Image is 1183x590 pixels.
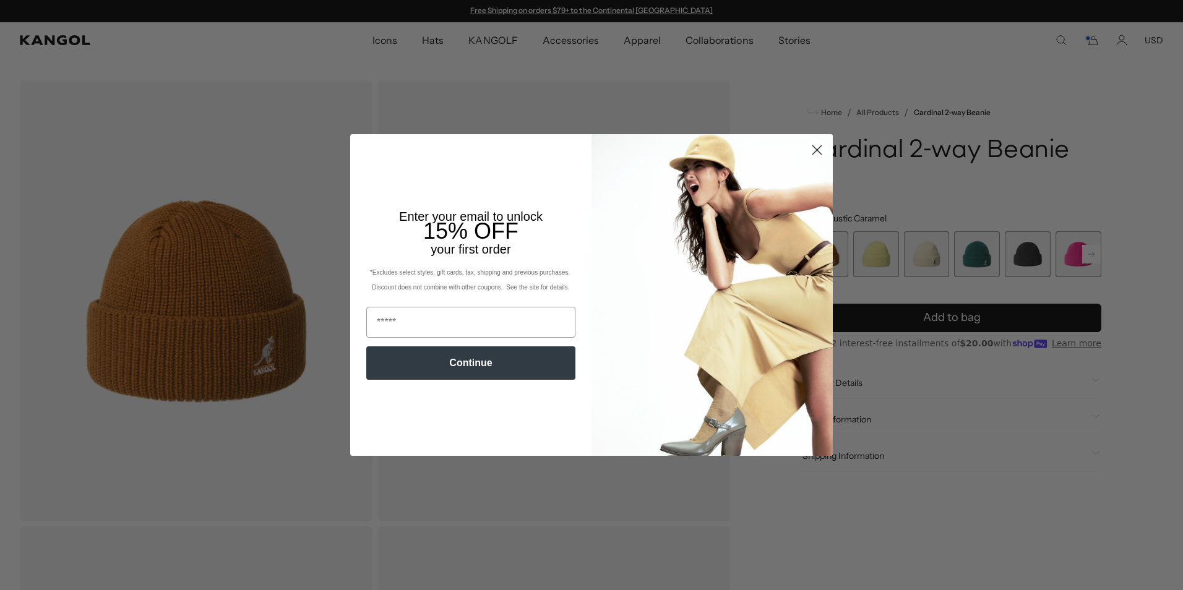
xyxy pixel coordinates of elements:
[431,242,510,256] span: your first order
[806,139,828,161] button: Close dialog
[366,346,575,380] button: Continue
[399,210,543,223] span: Enter your email to unlock
[370,269,572,291] span: *Excludes select styles, gift cards, tax, shipping and previous purchases. Discount does not comb...
[366,307,575,338] input: Email
[423,218,518,244] span: 15% OFF
[591,134,833,456] img: 93be19ad-e773-4382-80b9-c9d740c9197f.jpeg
